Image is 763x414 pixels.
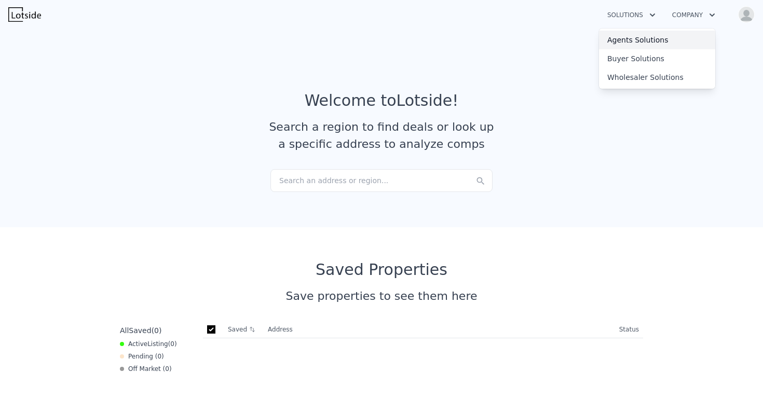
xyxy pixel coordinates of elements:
div: Search an address or region... [270,169,493,192]
span: Saved [129,326,151,335]
div: Solutions [599,29,715,89]
button: Company [664,6,724,24]
th: Status [615,321,643,338]
img: avatar [738,6,755,23]
div: All ( 0 ) [120,325,161,336]
div: Search a region to find deals or look up a specific address to analyze comps [265,118,498,153]
th: Saved [224,321,264,338]
span: Active ( 0 ) [128,340,177,348]
a: Agents Solutions [599,31,715,49]
button: Solutions [599,6,664,24]
div: Saved Properties [116,260,647,279]
a: Buyer Solutions [599,49,715,68]
th: Address [264,321,615,338]
img: Lotside [8,7,41,22]
a: Wholesaler Solutions [599,68,715,87]
div: Off Market ( 0 ) [120,365,172,373]
div: Welcome to Lotside ! [305,91,459,110]
div: Save properties to see them here [116,287,647,305]
div: Pending ( 0 ) [120,352,164,361]
span: Listing [147,340,168,348]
